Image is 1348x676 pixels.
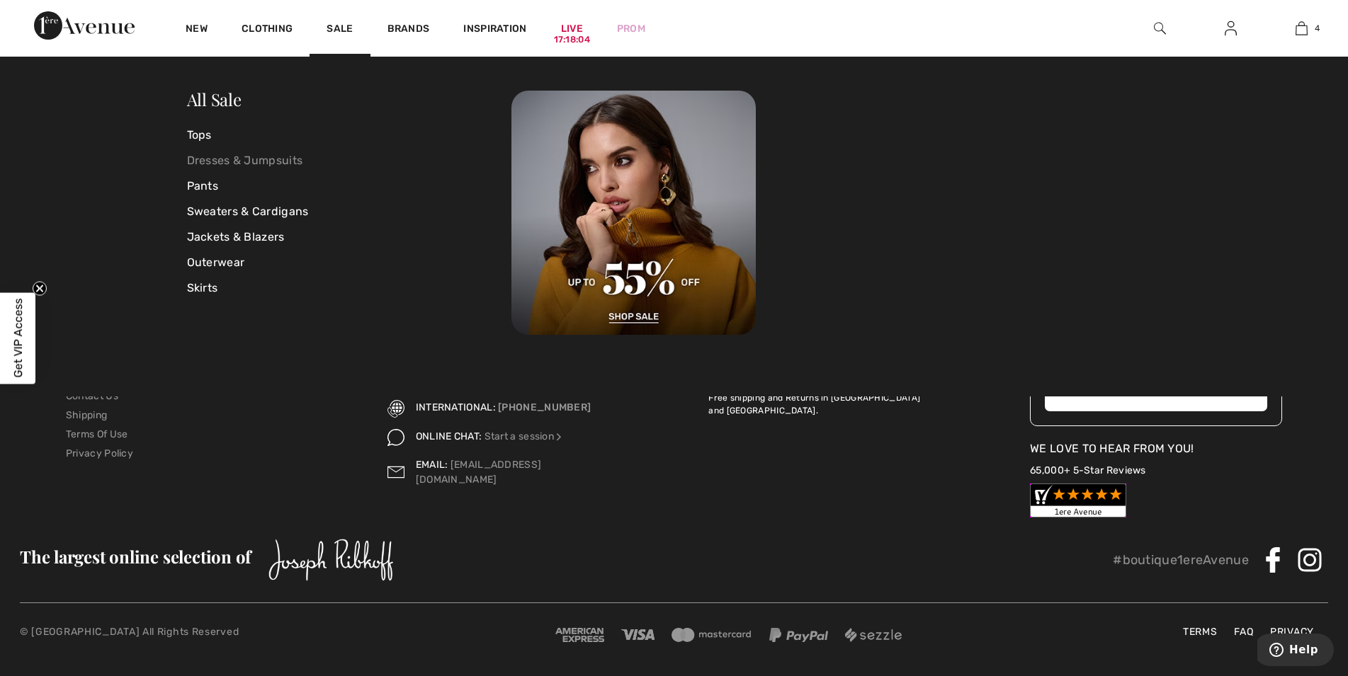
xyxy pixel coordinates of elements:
[1263,624,1321,639] a: Privacy
[672,628,752,642] img: Mastercard
[187,250,512,275] a: Outerwear
[187,173,512,199] a: Pants
[1030,464,1146,476] a: 65,000+ 5-Star Reviews
[242,23,293,38] a: Clothing
[498,401,591,413] a: [PHONE_NUMBER]
[845,628,902,642] img: Sezzle
[769,628,828,642] img: Paypal
[621,629,654,640] img: Visa
[416,401,496,413] span: INTERNATIONAL:
[387,400,404,417] img: International
[11,299,25,378] span: Get VIP Access
[187,224,512,250] a: Jackets & Blazers
[1225,20,1237,37] img: My Info
[617,21,645,36] a: Prom
[463,23,526,38] span: Inspiration
[187,199,512,224] a: Sweaters & Cardigans
[416,459,448,471] span: EMAIL:
[327,23,353,38] a: Sale
[1260,547,1286,573] img: Facebook
[66,409,107,421] a: Shipping
[1296,20,1308,37] img: My Bag
[1030,483,1126,517] img: Customer Reviews
[268,539,394,581] img: Joseph Ribkoff
[416,459,542,486] a: [EMAIL_ADDRESS][DOMAIN_NAME]
[1267,20,1336,37] a: 4
[20,624,456,639] p: © [GEOGRAPHIC_DATA] All Rights Reserved
[554,33,590,47] div: 17:18:04
[511,91,756,335] img: 250825113019_d881a28ff8cb6.jpg
[485,430,565,442] a: Start a session
[1213,20,1248,38] a: Sign In
[416,430,482,442] span: ONLINE CHAT:
[708,386,921,417] p: Free shipping and Returns in [GEOGRAPHIC_DATA] and [GEOGRAPHIC_DATA].
[387,23,430,38] a: Brands
[66,447,133,459] a: Privacy Policy
[1113,551,1249,570] p: #boutique1ereAvenue
[20,545,251,568] span: The largest online selection of
[1315,22,1320,35] span: 4
[554,432,564,442] img: Online Chat
[187,148,512,173] a: Dresses & Jumpsuits
[1257,634,1334,669] iframe: Opens a widget where you can find more information
[187,88,242,110] a: All Sale
[1176,624,1225,639] a: Terms
[33,281,47,295] button: Close teaser
[34,11,135,40] img: 1ère Avenue
[1030,440,1282,457] div: We Love To Hear From You!
[387,429,404,446] img: Online Chat
[1227,624,1260,639] a: FAQ
[187,122,512,148] a: Tops
[1297,547,1322,573] img: Instagram
[186,23,208,38] a: New
[387,457,404,487] img: Contact us
[555,628,604,642] img: Amex
[1154,20,1166,37] img: search the website
[561,21,583,36] a: Live17:18:04
[66,428,128,440] a: Terms Of Use
[187,275,512,301] a: Skirts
